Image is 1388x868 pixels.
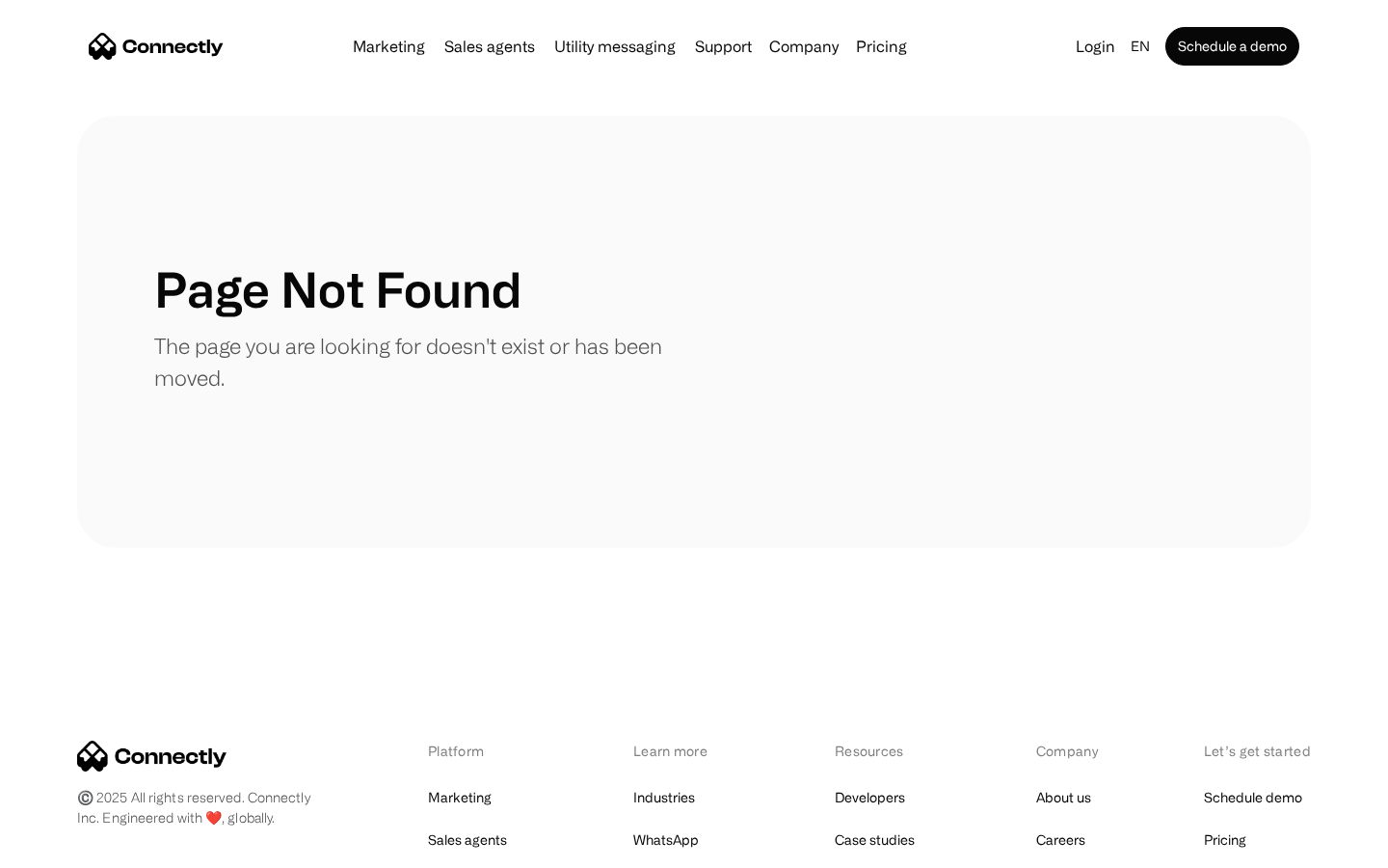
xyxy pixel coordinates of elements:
[19,832,116,861] aside: Language selected: English
[1165,27,1299,66] a: Schedule a demo
[835,827,915,854] a: Case studies
[154,260,521,318] h1: Page Not Found
[547,39,683,54] a: Utility messaging
[1036,784,1091,811] a: About us
[437,39,543,54] a: Sales agents
[1204,741,1311,761] div: Let’s get started
[1131,33,1150,60] div: en
[345,39,433,54] a: Marketing
[1068,33,1123,60] a: Login
[1123,33,1161,60] div: en
[428,741,533,761] div: Platform
[687,39,760,54] a: Support
[1204,827,1246,854] a: Pricing
[633,827,699,854] a: WhatsApp
[633,784,695,811] a: Industries
[1036,741,1104,761] div: Company
[763,33,844,60] div: Company
[89,32,224,61] a: home
[154,330,694,393] p: The page you are looking for doesn't exist or has been moved.
[428,784,492,811] a: Marketing
[39,834,116,861] ul: Language list
[428,827,507,854] a: Sales agents
[1204,784,1302,811] a: Schedule demo
[835,741,936,761] div: Resources
[848,39,915,54] a: Pricing
[835,784,905,811] a: Developers
[633,741,734,761] div: Learn more
[769,33,839,60] div: Company
[1036,827,1085,854] a: Careers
